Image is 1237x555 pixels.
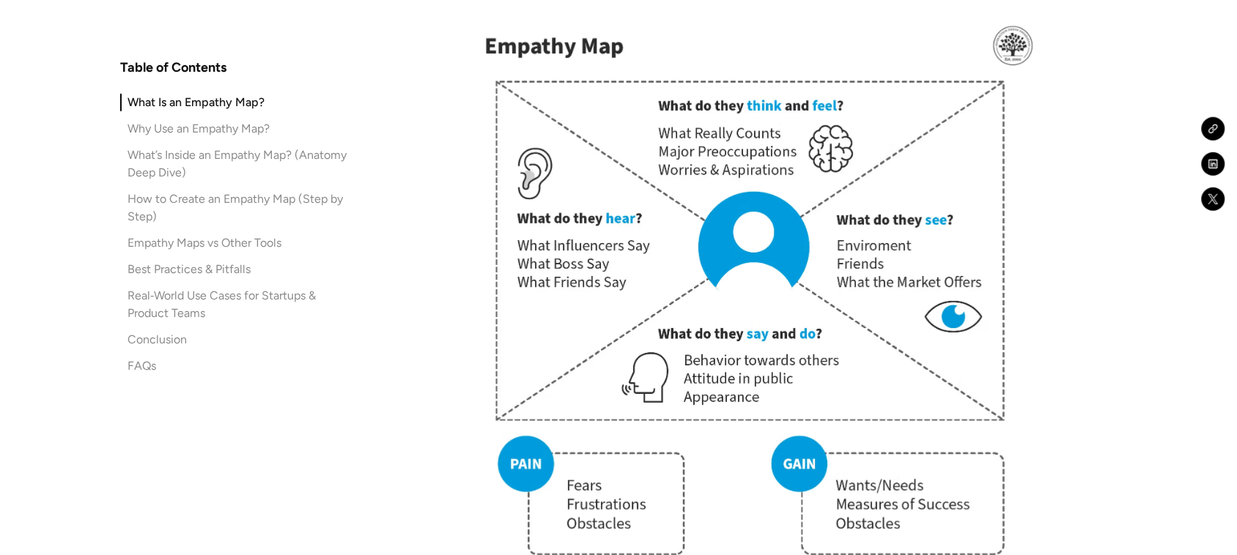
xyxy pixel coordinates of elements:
a: Conclusion [120,331,352,349]
div: Real‑World Use Cases for Startups & Product Teams [128,287,352,322]
a: How to Create an Empathy Map (Step by Step) [120,190,352,226]
div: Empathy Maps vs Other Tools [128,234,281,252]
a: Why Use an Empathy Map? [120,120,352,138]
div: Conclusion [128,331,187,349]
div: What Is an Empathy Map? [128,94,265,111]
a: Best Practices & Pitfalls [120,261,352,278]
a: Real‑World Use Cases for Startups & Product Teams [120,287,352,322]
div: What’s Inside an Empathy Map? (Anatomy Deep Dive) [128,146,352,182]
h4: Table of Contents [120,59,226,76]
a: Empathy Maps vs Other Tools [120,234,352,252]
div: Why Use an Empathy Map? [128,120,270,138]
a: What Is an Empathy Map? [120,94,352,111]
a: FAQs [120,357,352,375]
div: Best Practices & Pitfalls [128,261,251,278]
div: How to Create an Empathy Map (Step by Step) [128,190,352,226]
a: What’s Inside an Empathy Map? (Anatomy Deep Dive) [120,146,352,182]
div: FAQs [128,357,156,375]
